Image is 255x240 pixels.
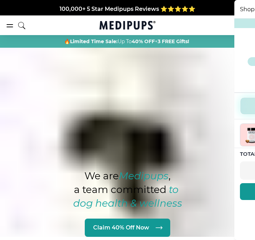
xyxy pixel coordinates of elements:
[119,170,168,182] strong: Medipups
[85,219,170,237] a: Claim 40% Off Now
[64,38,189,45] span: 🔥 Up To +
[68,169,188,210] h1: We are , a team committed
[18,17,26,34] button: search
[99,20,156,32] a: Medipups
[60,6,195,12] span: 100,000+ 5 Star Medipups Reviews ⭐️⭐️⭐️⭐️⭐️
[6,21,14,30] button: burger-menu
